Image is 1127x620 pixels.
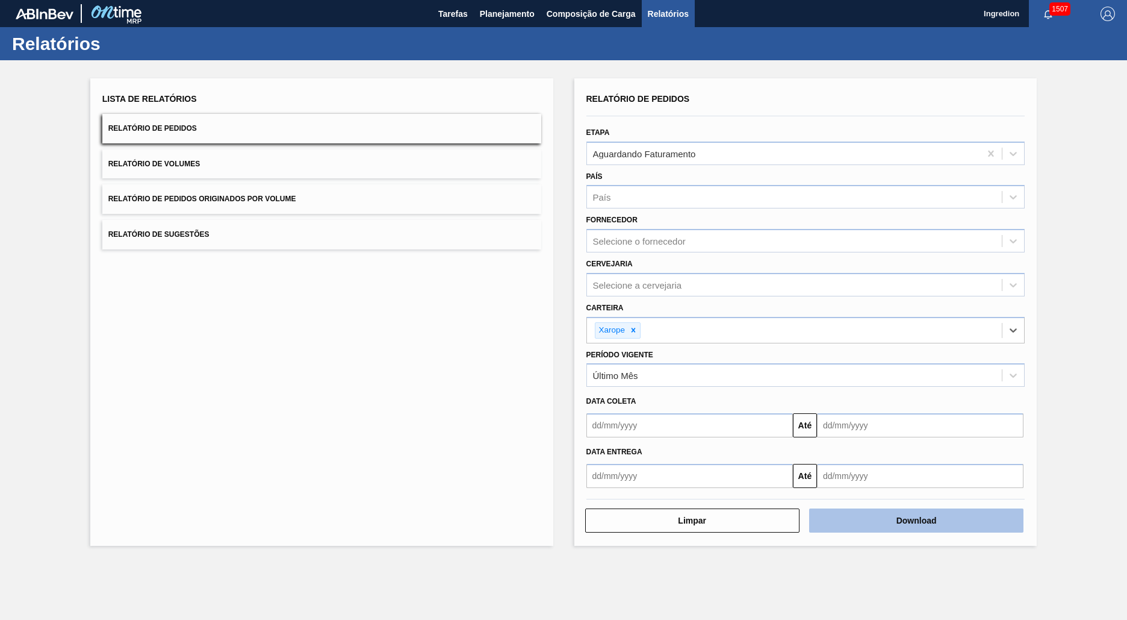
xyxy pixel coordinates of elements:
[793,413,817,437] button: Até
[16,8,73,19] img: TNhmsLtSVTkK8tSr43FrP2fwEKptu5GPRR3wAAAABJRU5ErkJggg==
[586,448,642,456] span: Data Entrega
[593,148,696,158] div: Aguardando Faturamento
[108,124,197,133] span: Relatório de Pedidos
[102,114,541,143] button: Relatório de Pedidos
[102,184,541,214] button: Relatório de Pedidos Originados por Volume
[108,195,296,203] span: Relatório de Pedidos Originados por Volume
[648,7,689,21] span: Relatórios
[1101,7,1115,21] img: Logout
[586,128,610,137] label: Etapa
[108,230,210,239] span: Relatório de Sugestões
[585,509,799,533] button: Limpar
[438,7,468,21] span: Tarefas
[480,7,535,21] span: Planejamento
[586,94,690,104] span: Relatório de Pedidos
[586,464,793,488] input: dd/mm/yyyy
[593,371,638,381] div: Último Mês
[793,464,817,488] button: Até
[586,397,636,406] span: Data coleta
[586,172,603,181] label: País
[593,236,686,246] div: Selecione o fornecedor
[547,7,636,21] span: Composição de Carga
[593,280,682,290] div: Selecione a cervejaria
[102,220,541,249] button: Relatório de Sugestões
[817,464,1023,488] input: dd/mm/yyyy
[108,160,200,168] span: Relatório de Volumes
[595,323,627,338] div: Xarope
[817,413,1023,437] input: dd/mm/yyyy
[102,94,197,104] span: Lista de Relatórios
[12,37,226,51] h1: Relatórios
[586,351,653,359] label: Período Vigente
[809,509,1023,533] button: Download
[586,260,633,268] label: Cervejaria
[102,149,541,179] button: Relatório de Volumes
[1029,5,1067,22] button: Notificações
[593,192,611,202] div: País
[1049,2,1070,16] span: 1507
[586,413,793,437] input: dd/mm/yyyy
[586,304,624,312] label: Carteira
[586,216,638,224] label: Fornecedor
